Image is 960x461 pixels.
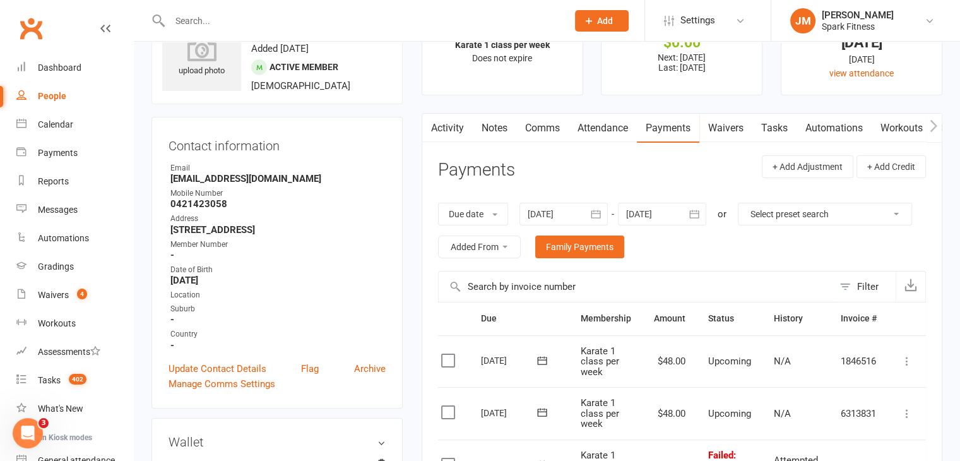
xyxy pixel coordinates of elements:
td: 1846516 [829,335,888,388]
span: Does not expire [472,53,532,63]
button: + Add Adjustment [762,155,853,178]
th: Due [470,302,569,335]
div: Email [170,162,386,174]
span: Upcoming [708,408,751,419]
div: Mobile Number [170,188,386,200]
div: Dashboard [38,63,81,73]
button: Due date [438,203,508,225]
strong: - [170,314,386,325]
span: 4 [77,289,87,299]
div: Assessments [38,347,100,357]
div: Address [170,213,386,225]
a: Payments [637,114,699,143]
a: Clubworx [15,13,47,44]
a: Dashboard [16,54,133,82]
th: History [762,302,829,335]
div: Location [170,289,386,301]
a: Gradings [16,253,133,281]
span: Karate 1 class per week [581,345,619,378]
strong: Karate 1 class per week [455,40,550,50]
div: Gradings [38,261,74,272]
div: or [718,207,726,222]
div: [DATE] [793,52,930,66]
span: Active member [270,62,338,72]
div: People [38,91,66,101]
div: Member Number [170,239,386,251]
span: Karate 1 class per week [581,397,619,429]
p: Next: [DATE] Last: [DATE] [613,52,750,73]
div: [PERSON_NAME] [822,9,894,21]
div: upload photo [162,36,241,78]
div: Waivers [38,290,69,300]
span: 3 [39,418,49,428]
a: Automations [797,114,872,143]
span: Add [597,16,613,26]
a: Tasks [752,114,797,143]
div: Tasks [38,375,61,385]
div: Payments [38,148,78,158]
button: Added From [438,236,521,258]
h3: Wallet [169,435,386,449]
a: Payments [16,139,133,167]
strong: - [170,340,386,351]
a: view attendance [829,68,894,78]
input: Search... [166,12,559,30]
div: [DATE] [481,350,539,370]
div: Reports [38,176,69,186]
time: Added [DATE] [251,43,309,54]
a: Manage Comms Settings [169,376,275,392]
a: Comms [516,114,569,143]
span: N/A [774,356,791,367]
iframe: Intercom live chat [13,418,43,448]
a: Notes [473,114,516,143]
div: Spark Fitness [822,21,894,32]
a: Attendance [569,114,637,143]
span: Upcoming [708,356,751,367]
a: Assessments [16,338,133,366]
div: Automations [38,233,89,243]
div: Country [170,328,386,340]
span: Settings [680,6,715,35]
td: $48.00 [643,335,697,388]
button: Filter [833,272,896,302]
h3: Contact information [169,134,386,153]
th: Amount [643,302,697,335]
a: Flag [301,361,319,376]
th: Status [697,302,762,335]
button: + Add Credit [856,155,926,178]
strong: 0421423058 [170,198,386,210]
strong: [DATE] [170,275,386,286]
a: Automations [16,224,133,253]
a: Waivers [699,114,752,143]
th: Membership [569,302,643,335]
div: What's New [38,404,83,414]
div: [DATE] [481,403,539,422]
th: Invoice # [829,302,888,335]
a: Update Contact Details [169,361,266,376]
div: Calendar [38,119,73,129]
strong: [STREET_ADDRESS] [170,224,386,236]
a: Archive [354,361,386,376]
td: 6313831 [829,387,888,440]
input: Search by invoice number [439,272,833,302]
div: Messages [38,205,78,215]
a: Reports [16,167,133,196]
div: Suburb [170,303,386,315]
div: $0.00 [613,36,750,49]
a: People [16,82,133,111]
div: [DATE] [793,36,930,49]
a: Family Payments [535,236,624,258]
a: Workouts [872,114,932,143]
button: Add [575,10,629,32]
div: Date of Birth [170,264,386,276]
a: Tasks 402 [16,366,133,395]
span: 402 [69,374,86,385]
strong: [EMAIL_ADDRESS][DOMAIN_NAME] [170,173,386,184]
div: Filter [857,279,879,294]
span: N/A [774,408,791,419]
a: Activity [422,114,473,143]
span: [DEMOGRAPHIC_DATA] [251,80,350,92]
a: Calendar [16,111,133,139]
a: Workouts [16,309,133,338]
a: Messages [16,196,133,224]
